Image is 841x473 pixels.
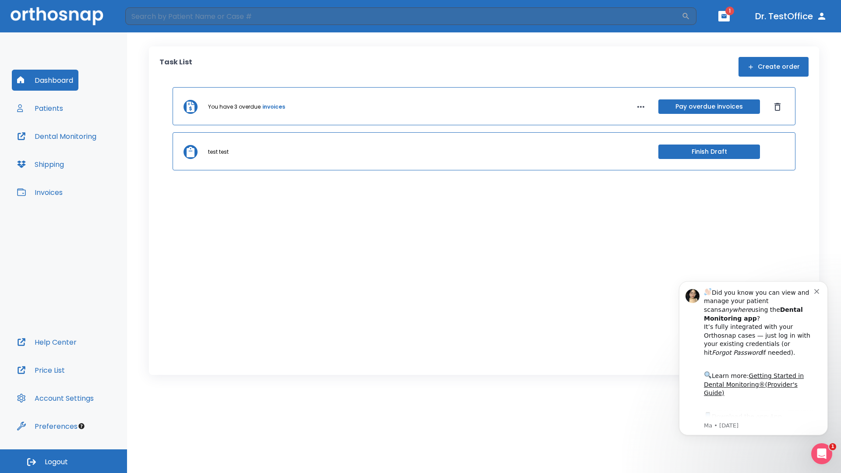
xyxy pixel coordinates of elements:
[739,57,809,77] button: Create order
[38,154,148,162] p: Message from Ma, sent 2w ago
[12,332,82,353] button: Help Center
[12,360,70,381] button: Price List
[38,143,148,187] div: Download the app: | ​ Let us know if you need help getting started!
[770,100,784,114] button: Dismiss
[38,145,116,161] a: App Store
[12,182,68,203] button: Invoices
[12,126,102,147] button: Dental Monitoring
[666,268,841,449] iframe: Intercom notifications message
[11,7,103,25] img: Orthosnap
[12,70,78,91] button: Dashboard
[208,148,229,156] p: test test
[829,443,836,450] span: 1
[12,416,83,437] button: Preferences
[148,19,155,26] button: Dismiss notification
[12,98,68,119] button: Patients
[811,443,832,464] iframe: Intercom live chat
[159,57,192,77] p: Task List
[752,8,830,24] button: Dr. TestOffice
[208,103,261,111] p: You have 3 overdue
[658,99,760,114] button: Pay overdue invoices
[262,103,285,111] a: invoices
[658,145,760,159] button: Finish Draft
[125,7,682,25] input: Search by Patient Name or Case #
[45,457,68,467] span: Logout
[12,154,69,175] button: Shipping
[78,422,85,430] div: Tooltip anchor
[725,7,734,15] span: 1
[12,388,99,409] button: Account Settings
